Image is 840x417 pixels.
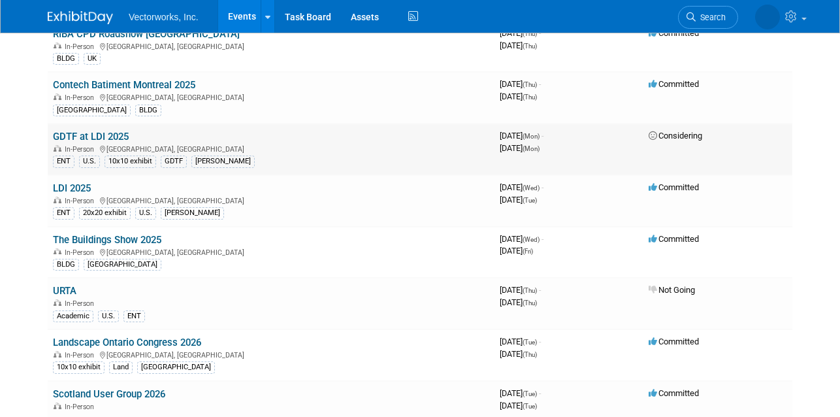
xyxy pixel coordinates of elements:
[53,92,489,102] div: [GEOGRAPHIC_DATA], [GEOGRAPHIC_DATA]
[523,299,537,307] span: (Thu)
[65,42,98,51] span: In-Person
[500,297,537,307] span: [DATE]
[523,248,533,255] span: (Fri)
[539,337,541,346] span: -
[649,234,699,244] span: Committed
[500,349,537,359] span: [DATE]
[539,28,541,38] span: -
[500,401,537,410] span: [DATE]
[523,390,537,397] span: (Tue)
[84,259,161,271] div: [GEOGRAPHIC_DATA]
[53,143,489,154] div: [GEOGRAPHIC_DATA], [GEOGRAPHIC_DATA]
[649,388,699,398] span: Committed
[79,207,131,219] div: 20x20 exhibit
[98,310,119,322] div: U.S.
[84,53,101,65] div: UK
[649,79,699,89] span: Committed
[523,197,537,204] span: (Tue)
[500,246,533,256] span: [DATE]
[523,133,540,140] span: (Mon)
[54,197,61,203] img: In-Person Event
[539,79,541,89] span: -
[539,388,541,398] span: -
[523,184,540,192] span: (Wed)
[649,182,699,192] span: Committed
[191,156,255,167] div: [PERSON_NAME]
[53,207,74,219] div: ENT
[500,131,543,141] span: [DATE]
[523,339,537,346] span: (Tue)
[65,299,98,308] span: In-Person
[135,105,161,116] div: BLDG
[523,403,537,410] span: (Tue)
[54,93,61,100] img: In-Person Event
[53,259,79,271] div: BLDG
[500,143,540,153] span: [DATE]
[523,30,537,37] span: (Thu)
[500,28,541,38] span: [DATE]
[500,234,543,244] span: [DATE]
[500,92,537,101] span: [DATE]
[53,195,489,205] div: [GEOGRAPHIC_DATA], [GEOGRAPHIC_DATA]
[123,310,145,322] div: ENT
[649,28,699,38] span: Committed
[48,11,113,24] img: ExhibitDay
[65,403,98,411] span: In-Person
[500,285,541,295] span: [DATE]
[500,195,537,205] span: [DATE]
[649,337,699,346] span: Committed
[53,79,195,91] a: Contech Batiment Montreal 2025
[541,234,543,244] span: -
[523,236,540,243] span: (Wed)
[755,5,780,29] img: Tania Arabian
[109,361,133,373] div: Land
[539,285,541,295] span: -
[65,93,98,102] span: In-Person
[54,248,61,255] img: In-Person Event
[53,105,131,116] div: [GEOGRAPHIC_DATA]
[129,12,199,22] span: Vectorworks, Inc.
[53,53,79,65] div: BLDG
[649,285,695,295] span: Not Going
[523,42,537,50] span: (Thu)
[53,349,489,359] div: [GEOGRAPHIC_DATA], [GEOGRAPHIC_DATA]
[54,42,61,49] img: In-Person Event
[137,361,215,373] div: [GEOGRAPHIC_DATA]
[54,145,61,152] img: In-Person Event
[54,403,61,409] img: In-Person Event
[53,361,105,373] div: 10x10 exhibit
[53,310,93,322] div: Academic
[649,131,702,141] span: Considering
[500,41,537,50] span: [DATE]
[523,81,537,88] span: (Thu)
[53,41,489,51] div: [GEOGRAPHIC_DATA], [GEOGRAPHIC_DATA]
[161,156,187,167] div: GDTF
[53,182,91,194] a: LDI 2025
[79,156,100,167] div: U.S.
[65,197,98,205] span: In-Person
[53,156,74,167] div: ENT
[500,388,541,398] span: [DATE]
[53,234,161,246] a: The Buildings Show 2025
[53,28,240,40] a: RIBA CPD Roadshow [GEOGRAPHIC_DATA]
[541,182,543,192] span: -
[161,207,224,219] div: [PERSON_NAME]
[500,182,543,192] span: [DATE]
[696,12,726,22] span: Search
[65,351,98,359] span: In-Person
[54,299,61,306] img: In-Person Event
[523,145,540,152] span: (Mon)
[65,248,98,257] span: In-Person
[54,351,61,358] img: In-Person Event
[53,131,129,142] a: GDTF at LDI 2025
[500,337,541,346] span: [DATE]
[65,145,98,154] span: In-Person
[135,207,156,219] div: U.S.
[53,337,201,348] a: Landscape Ontario Congress 2026
[523,287,537,294] span: (Thu)
[53,285,76,297] a: URTA
[500,79,541,89] span: [DATE]
[678,6,738,29] a: Search
[53,388,165,400] a: Scotland User Group 2026
[523,351,537,358] span: (Thu)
